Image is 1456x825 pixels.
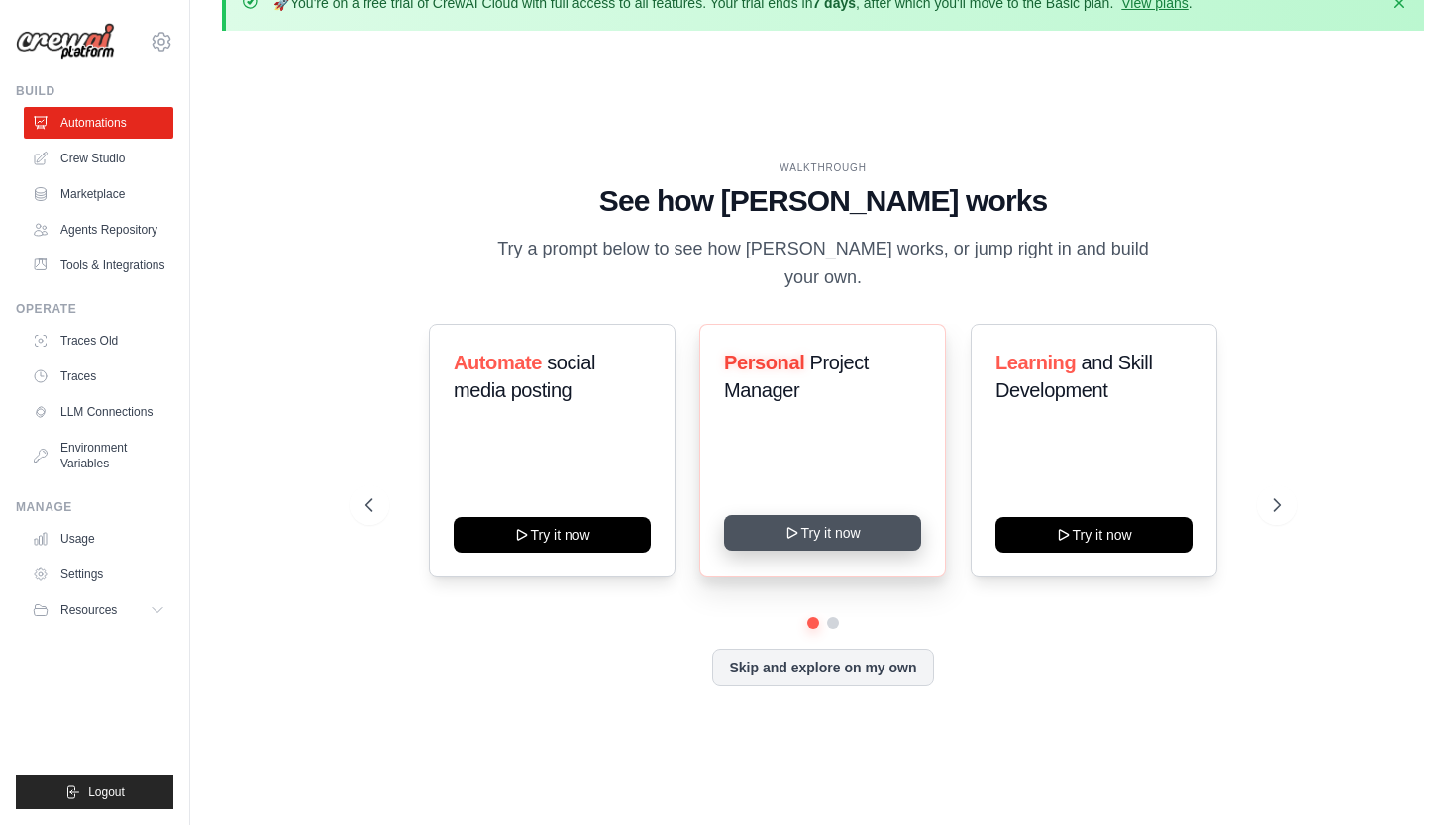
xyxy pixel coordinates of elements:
[454,517,651,553] button: Try it now
[16,499,173,515] div: Manage
[24,250,173,281] a: Tools & Integrations
[16,301,173,317] div: Operate
[24,396,173,428] a: LLM Connections
[995,517,1193,553] button: Try it now
[712,649,933,686] button: Skip and explore on my own
[88,784,125,800] span: Logout
[490,235,1156,293] p: Try a prompt below to see how [PERSON_NAME] works, or jump right in and build your own.
[60,602,117,618] span: Resources
[24,178,173,210] a: Marketplace
[24,325,173,357] a: Traces Old
[24,107,173,139] a: Automations
[24,523,173,555] a: Usage
[724,515,921,551] button: Try it now
[365,183,1280,219] h1: See how [PERSON_NAME] works
[24,432,173,479] a: Environment Variables
[995,352,1152,401] span: and Skill Development
[1357,730,1456,825] iframe: Chat Widget
[365,160,1280,175] div: WALKTHROUGH
[724,352,804,373] span: Personal
[16,83,173,99] div: Build
[16,23,115,61] img: Logo
[24,361,173,392] a: Traces
[24,594,173,626] button: Resources
[24,214,173,246] a: Agents Repository
[995,352,1076,373] span: Learning
[16,775,173,809] button: Logout
[24,559,173,590] a: Settings
[24,143,173,174] a: Crew Studio
[454,352,542,373] span: Automate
